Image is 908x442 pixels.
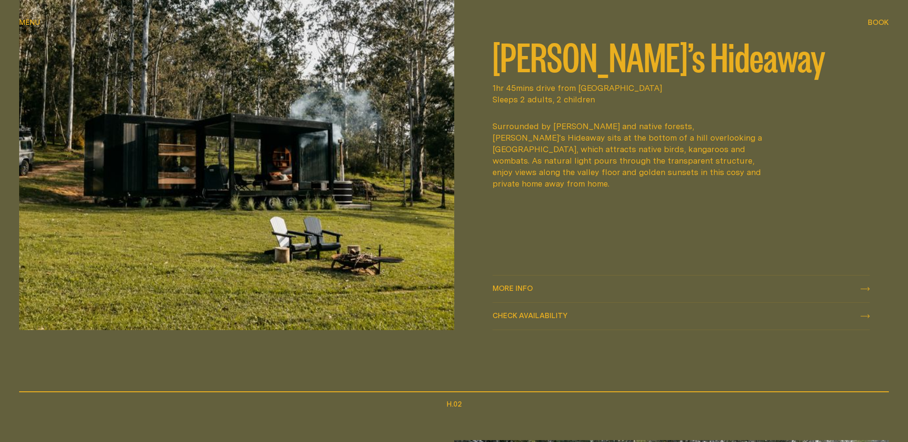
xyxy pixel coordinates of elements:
[493,285,533,292] span: More info
[868,19,889,26] span: Book
[493,82,870,94] span: 1hr 45mins drive from [GEOGRAPHIC_DATA]
[493,36,870,75] h2: [PERSON_NAME]’s Hideaway
[493,303,870,330] button: check availability
[19,17,40,29] button: show menu
[493,312,568,319] span: Check availability
[493,121,768,189] div: Surrounded by [PERSON_NAME] and native forests, [PERSON_NAME]'s Hideaway sits at the bottom of a ...
[19,19,40,26] span: Menu
[868,17,889,29] button: show booking tray
[493,276,870,302] a: More info
[493,94,870,105] span: Sleeps 2 adults, 2 children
